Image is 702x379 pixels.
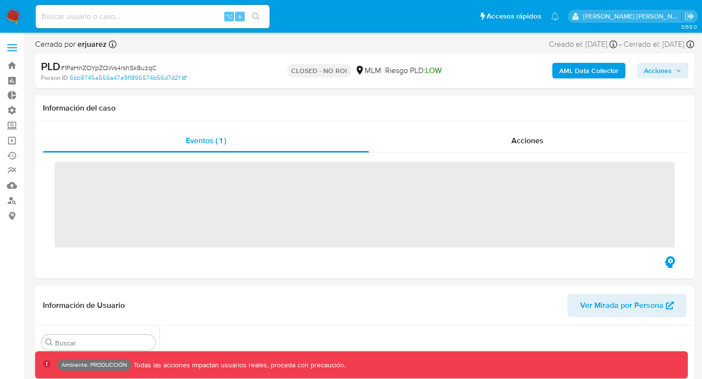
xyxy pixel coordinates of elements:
span: Accesos rápidos [487,11,541,21]
span: - [619,39,622,50]
span: Ver Mirada por Persona [580,294,663,317]
button: AML Data Collector [552,63,625,78]
span: Riesgo PLD: [385,65,442,76]
a: Notificaciones [551,12,559,20]
a: Salir [684,11,695,21]
button: Ver Mirada por Persona [567,294,686,317]
h1: Información del caso [43,103,686,113]
span: Acciones [644,63,672,78]
a: 5bb9745a566a47a9f1896574b56d7d2f [70,74,186,82]
p: stella.andriano@mercadolibre.com [583,12,682,21]
div: MLM [355,65,381,76]
div: Creado el: [DATE] [549,39,617,50]
button: Acciones [637,63,688,78]
p: Ambiente: PRODUCCIÓN [61,363,127,367]
span: ‌ [55,162,675,247]
input: Buscar usuario o caso... [36,10,270,23]
span: Acciones [511,135,544,146]
span: s [238,12,241,21]
b: erjuarez [76,38,107,50]
p: Todas las acciones impactan usuarios reales, proceda con precaución. [131,360,346,370]
span: Cerrado por [35,39,107,50]
button: Buscar [45,339,53,346]
span: LOW [426,65,442,76]
b: AML Data Collector [559,63,619,78]
span: Eventos ( 1 ) [186,135,226,146]
input: Buscar [55,339,152,347]
p: CLOSED - NO ROI [287,64,351,77]
span: ⌥ [225,12,233,21]
div: Cerrado el: [DATE] [624,39,694,50]
button: search-icon [246,10,266,23]
h1: Información de Usuario [43,301,125,310]
span: # 1PaHnZOYpZQWs4rshSk8uzqC [60,63,156,73]
b: Person ID [41,74,68,82]
b: PLD [41,58,60,74]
